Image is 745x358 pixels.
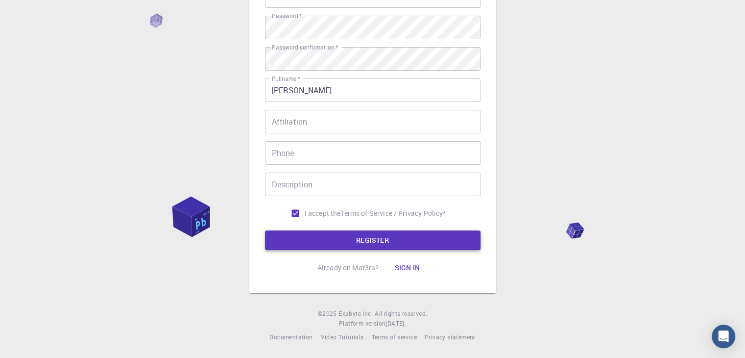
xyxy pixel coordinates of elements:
[712,325,735,348] div: Open Intercom Messenger
[320,333,363,341] span: Video Tutorials
[371,333,416,341] span: Terms of service
[340,208,446,218] p: Terms of Service / Privacy Policy *
[318,309,338,319] span: © 2025
[305,208,341,218] span: I accept the
[272,43,338,51] label: Password confirmation
[386,258,428,278] button: Sign in
[317,263,379,273] p: Already on Mat3ra?
[385,319,406,327] span: [DATE] .
[338,309,373,319] a: Exabyte Inc.
[371,332,416,342] a: Terms of service
[269,333,312,341] span: Documentation
[320,332,363,342] a: Video Tutorials
[425,333,476,341] span: Privacy statement
[338,309,373,317] span: Exabyte Inc.
[272,75,300,83] label: Fullname
[385,319,406,329] a: [DATE].
[340,208,446,218] a: Terms of Service / Privacy Policy*
[339,319,385,329] span: Platform version
[375,309,427,319] span: All rights reserved.
[265,230,481,250] button: REGISTER
[425,332,476,342] a: Privacy statement
[272,12,302,20] label: Password
[269,332,312,342] a: Documentation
